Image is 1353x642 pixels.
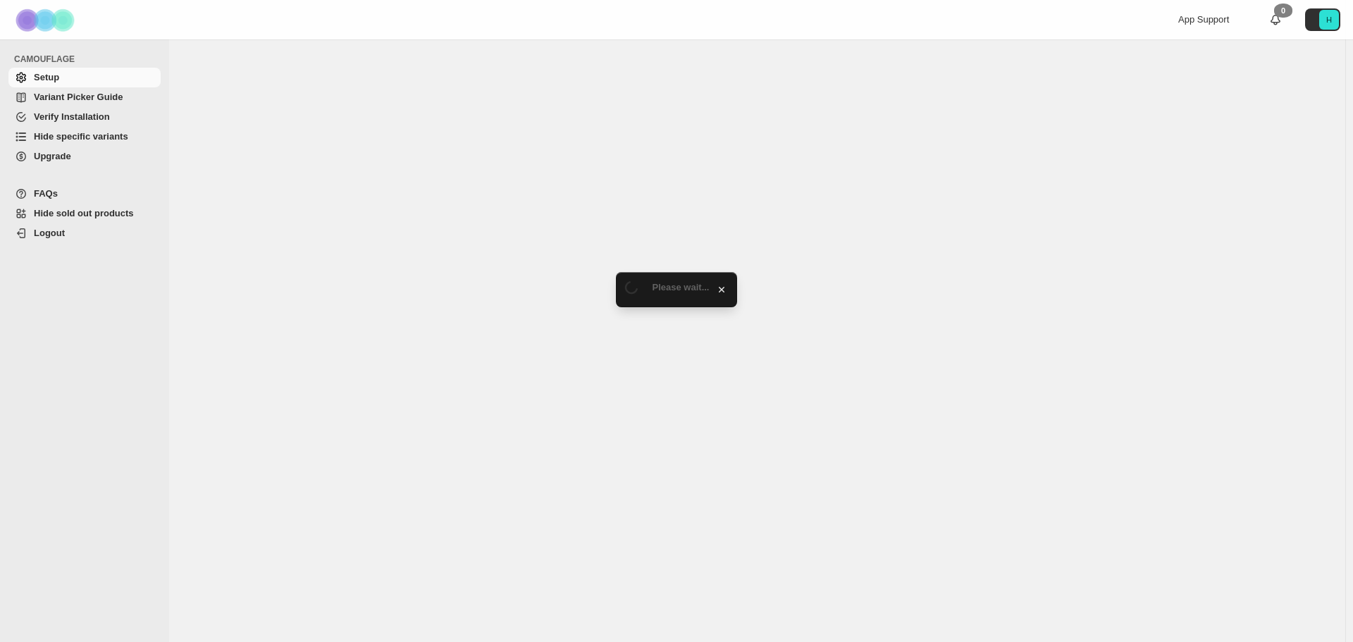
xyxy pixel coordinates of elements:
span: Please wait... [653,282,710,292]
span: Avatar with initials H [1319,10,1339,30]
span: FAQs [34,188,58,199]
a: Setup [8,68,161,87]
a: Hide sold out products [8,204,161,223]
text: H [1326,16,1332,24]
span: Verify Installation [34,111,110,122]
span: CAMOUFLAGE [14,54,162,65]
img: Camouflage [11,1,82,39]
a: Variant Picker Guide [8,87,161,107]
div: 0 [1274,4,1292,18]
span: Hide sold out products [34,208,134,218]
a: Upgrade [8,147,161,166]
a: FAQs [8,184,161,204]
span: Logout [34,228,65,238]
a: Logout [8,223,161,243]
span: App Support [1178,14,1229,25]
span: Variant Picker Guide [34,92,123,102]
a: Hide specific variants [8,127,161,147]
span: Hide specific variants [34,131,128,142]
button: Avatar with initials H [1305,8,1340,31]
span: Setup [34,72,59,82]
span: Upgrade [34,151,71,161]
a: Verify Installation [8,107,161,127]
a: 0 [1268,13,1283,27]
